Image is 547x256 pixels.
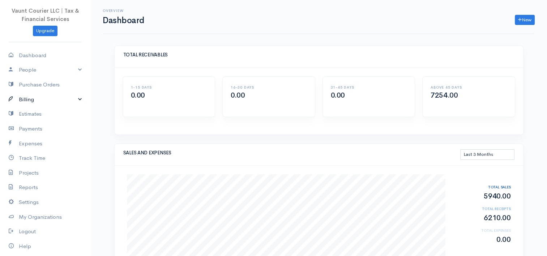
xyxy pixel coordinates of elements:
[103,16,144,25] h1: Dashboard
[12,7,79,22] span: Vaunt Courier LLC | Tax & Financial Services
[131,85,207,89] h6: 1-15 DAYS
[123,150,460,155] h5: SALES AND EXPENSES
[453,236,510,244] h2: 0.00
[453,229,510,232] h6: TOTAL EXPENSES
[453,185,510,189] h6: TOTAL SALES
[231,91,245,100] span: 0.00
[453,214,510,222] h2: 6210.00
[33,26,57,36] a: Upgrade
[331,91,345,100] span: 0.00
[231,85,307,89] h6: 16-30 DAYS
[453,207,510,211] h6: TOTAL RECEIPTS
[431,91,458,100] span: 7254.00
[103,9,144,13] h6: Overview
[453,192,510,200] h2: 5940.00
[131,91,145,100] span: 0.00
[515,15,535,25] a: New
[431,85,507,89] h6: ABOVE 45 DAYS
[123,52,514,57] h5: TOTAL RECEIVABLES
[331,85,407,89] h6: 31-45 DAYS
